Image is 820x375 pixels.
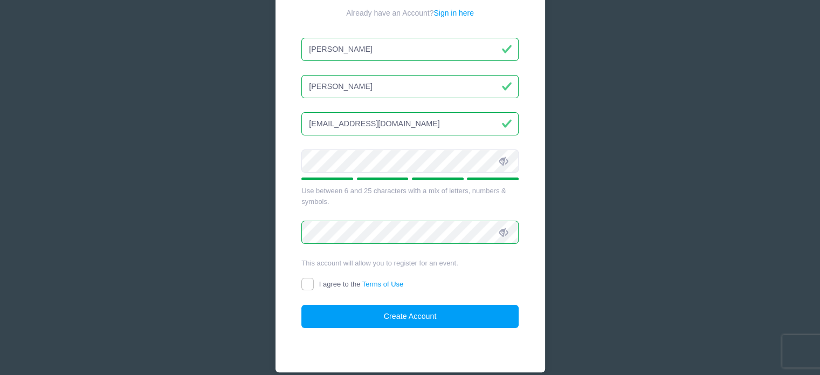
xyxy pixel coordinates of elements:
[301,8,519,19] div: Already have an Account?
[319,280,403,288] span: I agree to the
[362,280,404,288] a: Terms of Use
[301,305,519,328] button: Create Account
[301,112,519,135] input: Email
[301,258,519,269] div: This account will allow you to register for an event.
[433,9,474,17] a: Sign in here
[301,278,314,290] input: I agree to theTerms of Use
[301,75,519,98] input: Last Name
[301,38,519,61] input: First Name
[301,186,519,207] div: Use between 6 and 25 characters with a mix of letters, numbers & symbols.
